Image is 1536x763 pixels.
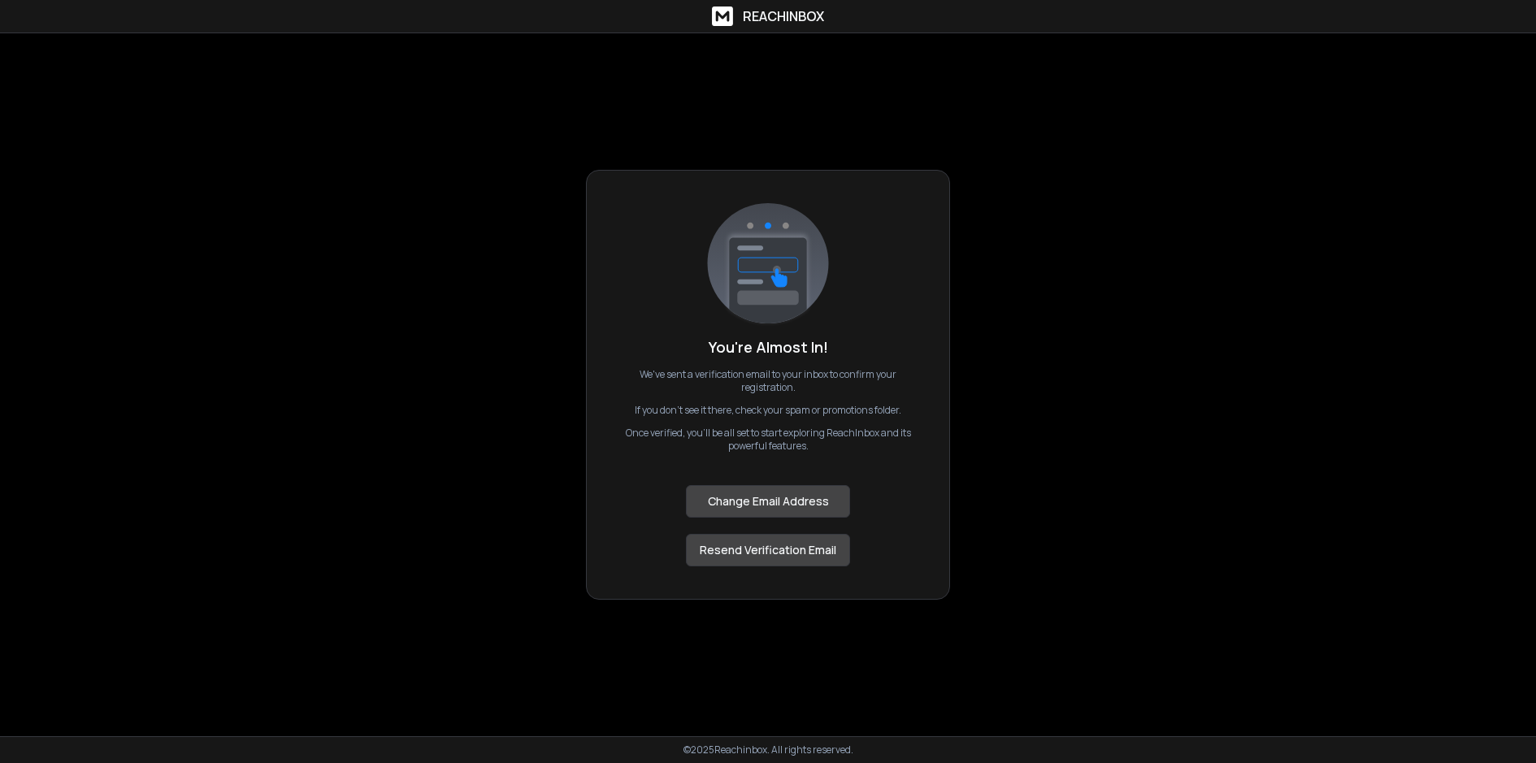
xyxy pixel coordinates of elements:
[619,368,917,394] p: We've sent a verification email to your inbox to confirm your registration.
[712,7,824,26] a: ReachInbox
[619,427,917,453] p: Once verified, you’ll be all set to start exploring ReachInbox and its powerful features.
[635,404,901,417] p: If you don't see it there, check your spam or promotions folder.
[743,7,824,26] h1: ReachInbox
[707,203,829,327] img: logo
[686,485,850,518] button: Change Email Address
[709,336,828,358] h1: You're Almost In!
[683,743,853,756] p: © 2025 Reachinbox. All rights reserved.
[686,534,850,566] button: Resend Verification Email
